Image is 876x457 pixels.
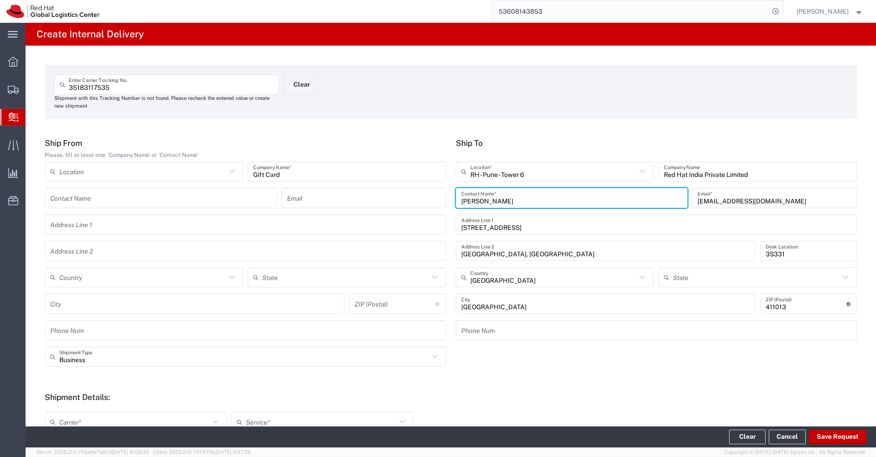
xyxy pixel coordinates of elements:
[215,449,251,455] span: [DATE] 11:37:29
[45,138,446,148] h5: Ship From
[725,448,865,456] span: Copyright © [DATE]-[DATE] Agistix Inc., All Rights Reserved
[45,392,857,402] h5: Shipment Details:
[36,449,149,455] span: Server: 2025.21.0-769a9a7b8c3
[54,94,279,109] div: Shipment with this Tracking Number is not found. Please recheck the entered value or create new s...
[796,6,864,17] button: [PERSON_NAME]
[492,0,769,22] input: Search for shipment number, reference number
[729,430,766,444] button: Clear
[284,74,320,94] button: Clear
[112,449,149,455] span: [DATE] 10:09:35
[45,151,446,159] div: Please, fill at least one: 'Company Name' or 'Contact Name'
[36,23,144,46] h4: Create Internal Delivery
[153,449,251,455] span: Client: 2025.21.0-7d7479b
[769,430,806,444] a: Cancel
[456,138,857,148] h5: Ship To
[797,6,849,16] span: Nilesh Shinde
[809,430,866,444] button: Save Request
[6,5,99,18] img: logo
